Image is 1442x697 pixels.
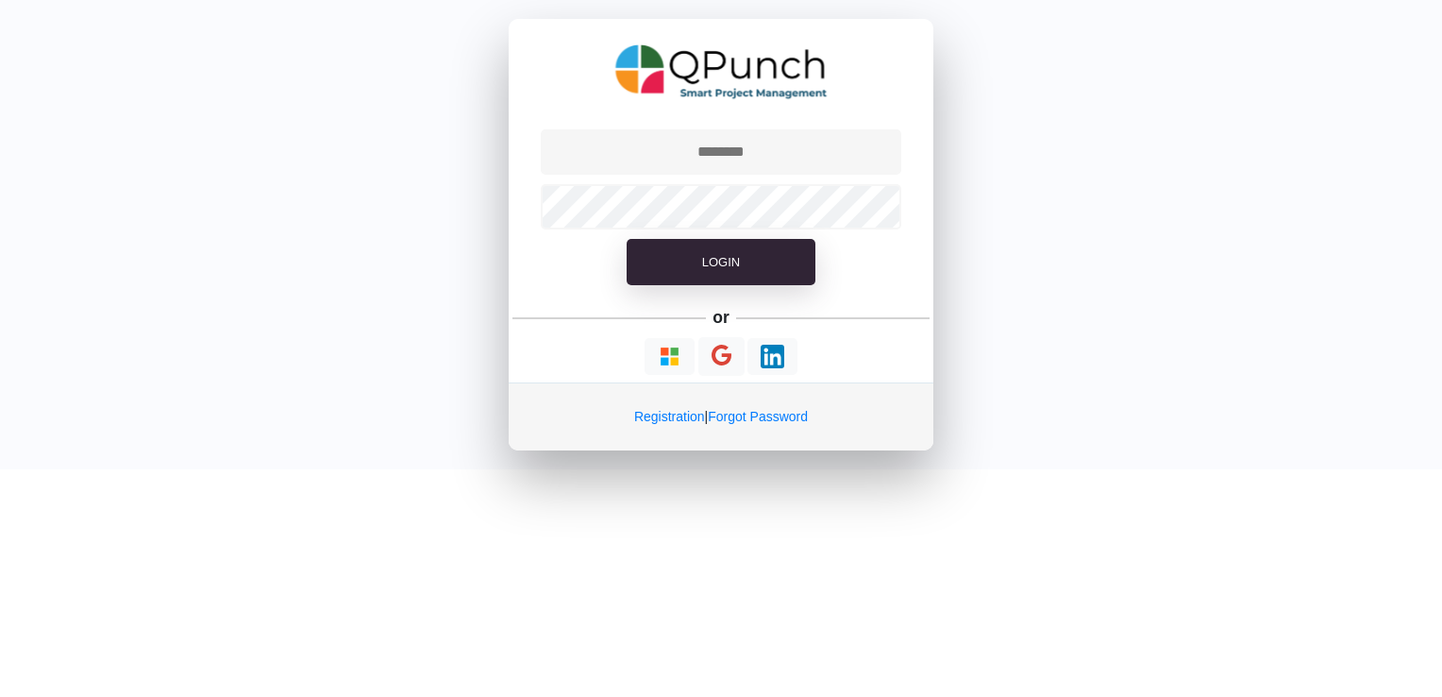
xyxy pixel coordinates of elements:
button: Login [627,239,815,286]
span: Login [702,255,740,269]
a: Registration [634,409,705,424]
img: Loading... [658,345,681,368]
button: Continue With LinkedIn [747,338,797,375]
h5: or [710,304,733,331]
a: Forgot Password [708,409,808,424]
img: Loading... [761,345,784,368]
div: | [509,382,933,450]
img: QPunch [615,38,828,106]
button: Continue With Google [698,337,745,376]
button: Continue With Microsoft Azure [645,338,695,375]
